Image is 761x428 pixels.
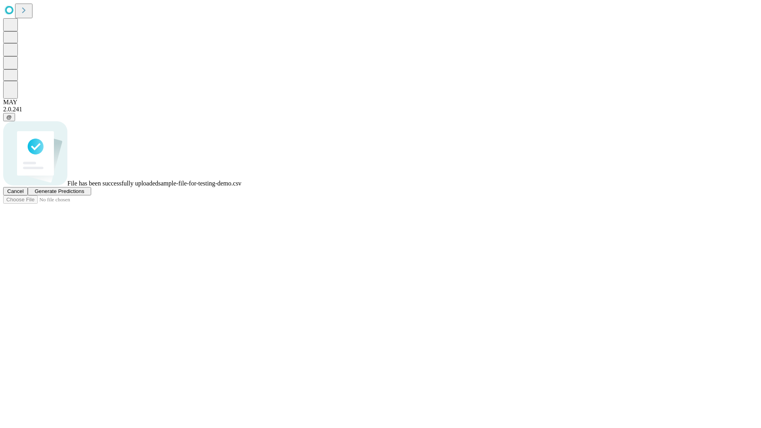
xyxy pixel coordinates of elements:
button: Generate Predictions [28,187,91,195]
div: 2.0.241 [3,106,758,113]
button: @ [3,113,15,121]
span: Cancel [7,188,24,194]
div: MAY [3,99,758,106]
span: @ [6,114,12,120]
span: sample-file-for-testing-demo.csv [158,180,241,187]
span: File has been successfully uploaded [67,180,158,187]
span: Generate Predictions [34,188,84,194]
button: Cancel [3,187,28,195]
